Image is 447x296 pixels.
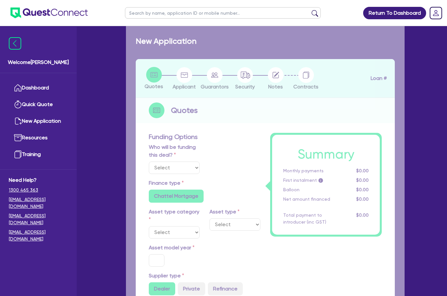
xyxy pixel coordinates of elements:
[427,5,444,22] a: Dropdown toggle
[8,58,69,66] span: Welcome [PERSON_NAME]
[9,37,21,50] img: icon-menu-close
[9,96,68,113] a: Quick Quote
[9,80,68,96] a: Dashboard
[9,146,68,163] a: Training
[14,117,22,125] img: new-application
[9,130,68,146] a: Resources
[14,134,22,142] img: resources
[363,7,426,19] a: Return To Dashboard
[9,176,68,184] span: Need Help?
[9,187,38,193] tcxspan: Call 1300 465 363 via 3CX
[9,229,68,242] a: [EMAIL_ADDRESS][DOMAIN_NAME]
[9,113,68,130] a: New Application
[14,101,22,108] img: quick-quote
[10,8,88,18] img: quest-connect-logo-blue
[14,150,22,158] img: training
[125,7,321,19] input: Search by name, application ID or mobile number...
[9,196,68,210] a: [EMAIL_ADDRESS][DOMAIN_NAME]
[9,212,68,226] a: [EMAIL_ADDRESS][DOMAIN_NAME]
